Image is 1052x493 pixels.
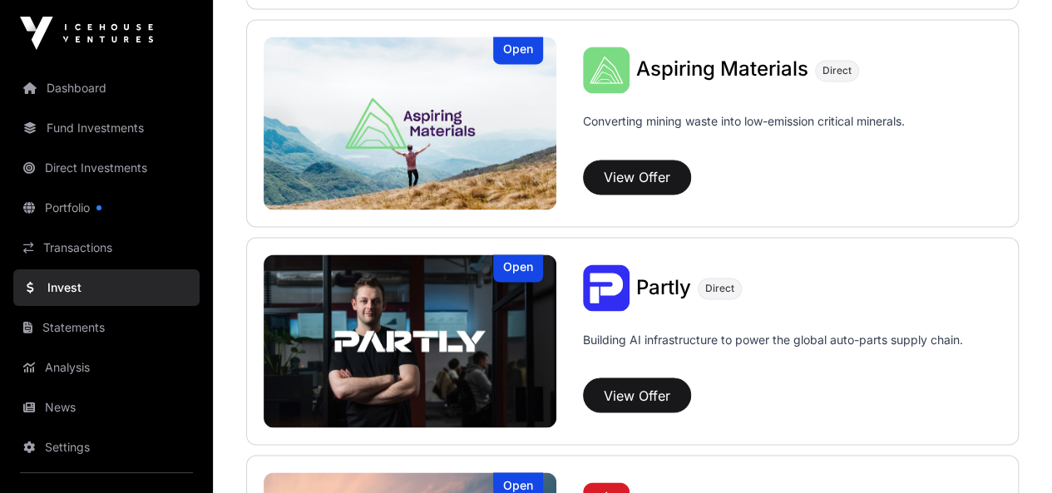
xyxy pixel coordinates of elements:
[13,190,200,226] a: Portfolio
[13,389,200,426] a: News
[636,59,808,81] a: Aspiring Materials
[583,113,905,153] p: Converting mining waste into low-emission critical minerals.
[264,37,556,210] img: Aspiring Materials
[583,377,691,412] button: View Offer
[969,413,1052,493] iframe: Chat Widget
[264,254,556,427] img: Partly
[493,254,543,282] div: Open
[264,254,556,427] a: PartlyOpen
[13,429,200,466] a: Settings
[13,269,200,306] a: Invest
[583,331,963,371] p: Building AI infrastructure to power the global auto-parts supply chain.
[636,57,808,81] span: Aspiring Materials
[583,160,691,195] button: View Offer
[583,264,630,311] img: Partly
[636,274,691,298] span: Partly
[13,349,200,386] a: Analysis
[493,37,543,64] div: Open
[264,37,556,210] a: Aspiring MaterialsOpen
[20,17,153,50] img: Icehouse Ventures Logo
[13,150,200,186] a: Direct Investments
[822,64,852,77] span: Direct
[13,110,200,146] a: Fund Investments
[636,277,691,298] a: Partly
[13,70,200,106] a: Dashboard
[705,282,734,295] span: Direct
[13,229,200,266] a: Transactions
[13,309,200,346] a: Statements
[583,47,630,93] img: Aspiring Materials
